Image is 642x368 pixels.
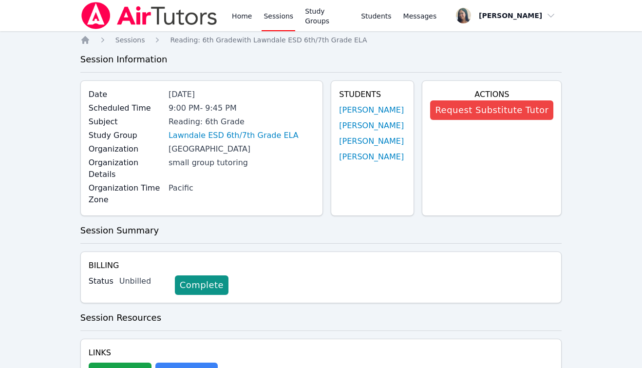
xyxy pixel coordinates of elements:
[89,182,163,206] label: Organization Time Zone
[169,130,299,141] a: Lawndale ESD 6th/7th Grade ELA
[169,116,315,128] div: Reading: 6th Grade
[119,275,167,287] div: Unbilled
[170,35,367,45] a: Reading: 6th Gradewith Lawndale ESD 6th/7th Grade ELA
[115,35,145,45] a: Sessions
[169,157,315,169] div: small group tutoring
[175,275,228,295] a: Complete
[80,53,562,66] h3: Session Information
[169,143,315,155] div: [GEOGRAPHIC_DATA]
[403,11,437,21] span: Messages
[339,151,404,163] a: [PERSON_NAME]
[115,36,145,44] span: Sessions
[89,347,218,359] h4: Links
[89,143,163,155] label: Organization
[169,182,315,194] div: Pacific
[89,116,163,128] label: Subject
[430,89,553,100] h4: Actions
[80,311,562,325] h3: Session Resources
[430,100,553,120] button: Request Substitute Tutor
[89,157,163,180] label: Organization Details
[339,120,404,132] a: [PERSON_NAME]
[169,102,315,114] div: 9:00 PM - 9:45 PM
[80,35,562,45] nav: Breadcrumb
[89,102,163,114] label: Scheduled Time
[89,275,113,287] label: Status
[89,89,163,100] label: Date
[80,224,562,237] h3: Session Summary
[339,89,406,100] h4: Students
[89,130,163,141] label: Study Group
[80,2,218,29] img: Air Tutors
[170,36,367,44] span: Reading: 6th Grade with Lawndale ESD 6th/7th Grade ELA
[339,104,404,116] a: [PERSON_NAME]
[89,260,554,271] h4: Billing
[169,89,315,100] div: [DATE]
[339,136,404,147] a: [PERSON_NAME]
